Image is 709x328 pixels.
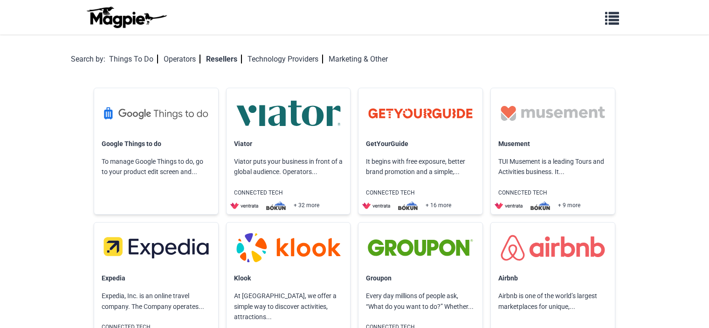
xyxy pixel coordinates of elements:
p: It begins with free exposure, better brand promotion and a simple,... [358,149,482,185]
p: Airbnb is one of the world’s largest marketplaces for unique,... [491,283,615,319]
a: Airbnb [498,274,518,282]
img: Musement logo [498,96,607,131]
img: Google Things to do logo [102,96,211,131]
a: Google Things to do [102,140,161,147]
p: CONNECTED TECH [358,185,482,201]
p: TUI Musement is a leading Tours and Activities business. It... [491,149,615,185]
p: CONNECTED TECH [491,185,615,201]
img: logo-ab69f6fb50320c5b225c76a69d11143b.png [84,6,168,28]
div: + 16 more [362,201,482,210]
img: Klook logo [234,230,343,265]
div: Search by: [71,53,105,65]
div: + 9 more [495,201,615,210]
img: ukn6pmczrjpsj7tjs5md.svg [394,201,422,210]
a: Resellers [206,55,242,63]
a: Groupon [366,274,392,282]
a: Viator [234,140,252,147]
p: Every day millions of people ask, “What do you want to do?” Whether... [358,283,482,319]
img: ukn6pmczrjpsj7tjs5md.svg [262,201,290,210]
a: GetYourGuide [366,140,408,147]
a: Things To Do [109,55,158,63]
img: ounbir3vnerptndakfen.svg [362,201,390,210]
img: ounbir3vnerptndakfen.svg [230,201,258,210]
img: Viator logo [234,96,343,131]
a: Musement [498,140,530,147]
div: + 32 more [230,201,351,210]
img: ukn6pmczrjpsj7tjs5md.svg [526,201,554,210]
a: Technology Providers [248,55,323,63]
p: CONNECTED TECH [227,185,351,201]
a: Expedia [102,274,125,282]
p: Expedia, Inc. is an online travel company. The Company operates... [94,283,218,319]
img: Groupon logo [366,230,475,265]
img: ounbir3vnerptndakfen.svg [495,201,523,210]
p: Viator puts your business in front of a global audience. Operators... [227,149,351,185]
p: To manage Google Things to do, go to your product edit screen and... [94,149,218,185]
a: Klook [234,274,251,282]
a: Operators [164,55,200,63]
img: GetYourGuide logo [366,96,475,131]
img: Expedia logo [102,230,211,265]
img: Airbnb logo [498,230,607,265]
a: Marketing & Other [329,55,388,63]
